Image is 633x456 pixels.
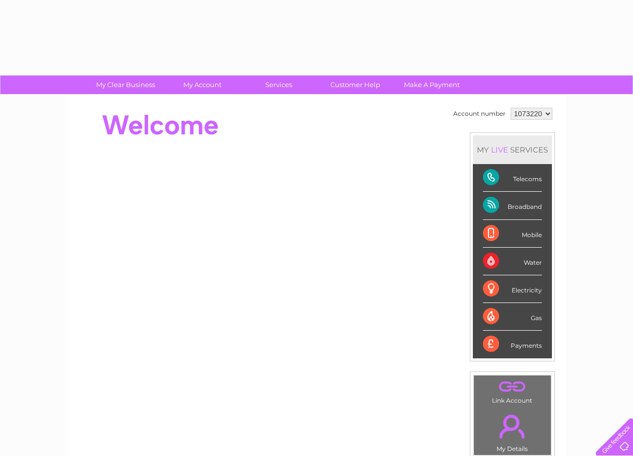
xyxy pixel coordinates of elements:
[476,409,548,444] a: .
[390,75,473,94] a: Make A Payment
[473,406,551,455] td: My Details
[483,192,542,219] div: Broadband
[489,145,510,155] div: LIVE
[483,303,542,331] div: Gas
[483,331,542,358] div: Payments
[84,75,167,94] a: My Clear Business
[473,375,551,407] td: Link Account
[314,75,397,94] a: Customer Help
[483,164,542,192] div: Telecoms
[473,135,552,164] div: MY SERVICES
[237,75,320,94] a: Services
[451,105,508,122] td: Account number
[161,75,244,94] a: My Account
[483,248,542,275] div: Water
[483,275,542,303] div: Electricity
[483,220,542,248] div: Mobile
[476,378,548,396] a: .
